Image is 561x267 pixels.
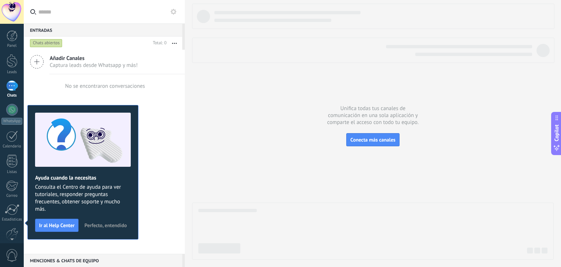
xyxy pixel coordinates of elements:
[84,223,127,228] span: Perfecto, entendido
[24,254,182,267] div: Menciones & Chats de equipo
[1,44,23,48] div: Panel
[35,184,131,213] span: Consulta el Centro de ayuda para ver tutoriales, responder preguntas frecuentes, obtener soporte ...
[1,93,23,98] div: Chats
[1,118,22,125] div: WhatsApp
[30,39,62,48] div: Chats abiertos
[553,125,560,142] span: Copilot
[50,62,138,69] span: Captura leads desde Whatsapp y más!
[1,170,23,174] div: Listas
[150,40,167,47] div: Total: 0
[24,23,182,37] div: Entradas
[1,193,23,198] div: Correo
[50,55,138,62] span: Añadir Canales
[350,136,395,143] span: Conecta más canales
[1,217,23,222] div: Estadísticas
[1,70,23,75] div: Leads
[39,223,75,228] span: Ir al Help Center
[35,174,131,181] h2: Ayuda cuando la necesitas
[81,220,130,231] button: Perfecto, entendido
[346,133,399,146] button: Conecta más canales
[65,83,145,90] div: No se encontraron conversaciones
[35,219,79,232] button: Ir al Help Center
[1,144,23,149] div: Calendario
